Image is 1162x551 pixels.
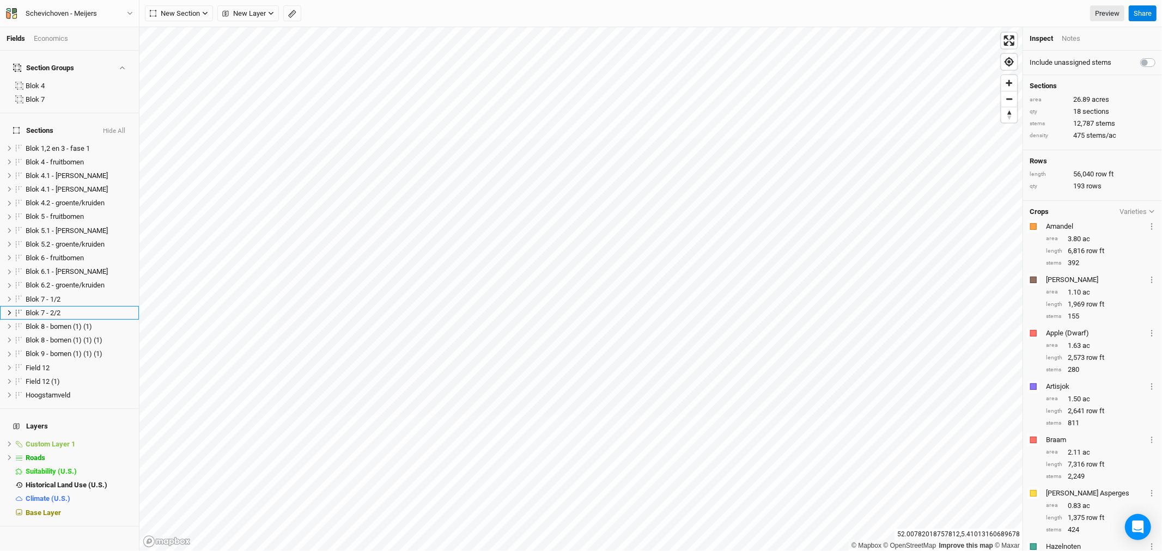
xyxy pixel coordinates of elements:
[34,34,68,44] div: Economics
[1046,419,1062,427] div: stems
[283,5,301,22] button: Shortcut: M
[26,440,132,449] div: Custom Layer 1
[26,95,132,104] div: Blok 7
[1046,235,1062,243] div: area
[1082,107,1109,117] span: sections
[26,185,132,194] div: Blok 4.1 - bessen
[26,82,132,90] div: Blok 4
[217,5,279,22] button: New Layer
[1001,75,1017,91] span: Zoom in
[1046,382,1146,391] div: Artisjok
[1030,120,1068,128] div: stems
[1046,460,1155,469] div: 7,316
[1046,288,1062,296] div: area
[13,126,53,135] span: Sections
[1082,287,1090,297] span: ac
[1148,380,1155,393] button: Crop Usage
[26,144,90,152] span: Blok 1,2 en 3 - fase 1
[5,8,133,20] button: Schevichoven - Meijers
[1129,5,1157,22] button: Share
[26,364,132,372] div: Field 12
[26,509,61,517] span: Base Layer
[1086,406,1104,416] span: row ft
[1046,461,1062,469] div: length
[1046,525,1155,535] div: 424
[1090,5,1124,22] a: Preview
[995,542,1020,549] a: Maxar
[1086,246,1104,256] span: row ft
[26,295,132,304] div: Blok 7 - 1/2
[1030,132,1068,140] div: density
[26,377,60,385] span: Field 12 (1)
[1046,513,1155,523] div: 1,375
[1148,487,1155,499] button: Crop Usage
[1086,299,1104,309] span: row ft
[1148,273,1155,286] button: Crop Usage
[1046,448,1155,457] div: 2.11
[1046,395,1062,403] div: area
[26,391,132,400] div: Hoogstamveld
[1030,107,1155,117] div: 18
[7,415,132,437] h4: Layers
[26,8,97,19] div: Schevichoven - Meijers
[1046,407,1062,415] div: length
[1046,301,1062,309] div: length
[26,144,132,153] div: Blok 1,2 en 3 - fase 1
[26,454,132,462] div: Roads
[1046,365,1155,375] div: 280
[1046,287,1155,297] div: 1.10
[1030,131,1155,140] div: 475
[26,267,132,276] div: Blok 6.1 - bessen
[26,391,70,399] span: Hoogstamveld
[26,350,102,358] span: Blok 9 - bomen (1) (1) (1)
[1001,107,1017,123] button: Reset bearing to north
[1096,119,1115,128] span: stems
[1046,473,1062,481] div: stems
[1086,353,1104,363] span: row ft
[150,8,200,19] span: New Section
[1046,222,1146,231] div: Amandel
[1030,82,1155,90] h4: Sections
[1030,34,1053,44] div: Inspect
[1046,258,1155,268] div: 392
[1046,311,1155,321] div: 155
[1046,448,1062,456] div: area
[1046,394,1155,404] div: 1.50
[26,336,102,344] span: Blok 8 - bomen (1) (1) (1)
[26,377,132,386] div: Field 12 (1)
[1046,501,1062,510] div: area
[26,226,108,235] span: Blok 5.1 - [PERSON_NAME]
[1086,181,1102,191] span: rows
[139,27,1023,551] canvas: Map
[26,467,77,475] span: Suitability (U.S.)
[1001,33,1017,48] button: Enter fullscreen
[1046,328,1146,338] div: Apple (Dwarf)
[1030,169,1155,179] div: 56,040
[26,494,70,503] span: Climate (U.S.)
[26,467,132,476] div: Suitability (U.S.)
[26,481,132,489] div: Historical Land Use (U.S.)
[1046,472,1155,481] div: 2,249
[26,509,132,517] div: Base Layer
[26,199,105,207] span: Blok 4.2 - groente/kruiden
[1046,488,1146,498] div: Groene Asperges
[26,481,107,489] span: Historical Land Use (U.S.)
[26,185,108,193] span: Blok 4.1 - [PERSON_NAME]
[143,535,191,548] a: Mapbox logo
[1046,514,1062,522] div: length
[1082,501,1090,511] span: ac
[1001,91,1017,107] span: Zoom out
[1082,448,1090,457] span: ac
[1086,460,1104,469] span: row ft
[1030,58,1111,68] label: Include unassigned stems
[26,322,92,330] span: Blok 8 - bomen (1) (1)
[1046,341,1155,351] div: 1.63
[1001,91,1017,107] button: Zoom out
[26,322,132,331] div: Blok 8 - bomen (1) (1)
[1030,157,1155,166] h4: Rows
[1148,220,1155,232] button: Crop Usage
[1046,313,1062,321] div: stems
[26,254,132,262] div: Blok 6 - fruitbomen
